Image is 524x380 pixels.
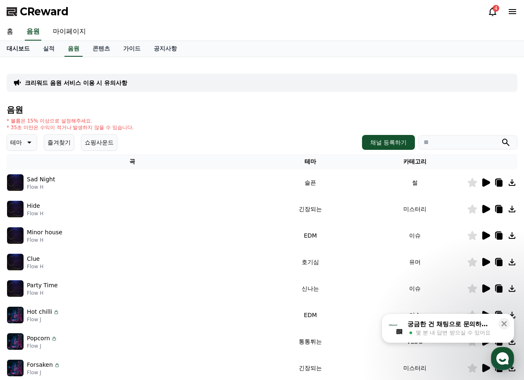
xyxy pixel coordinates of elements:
p: Flow H [27,210,43,217]
p: Clue [27,255,40,263]
td: 미스터리 [362,196,467,222]
a: 콘텐츠 [86,41,117,57]
button: 즐겨찾기 [44,134,74,151]
p: Flow J [27,316,60,323]
p: Flow H [27,237,62,243]
a: 공지사항 [147,41,183,57]
img: music [7,307,24,323]
p: Sad Night [27,175,55,184]
td: EDM [258,302,363,328]
td: 신나는 [258,275,363,302]
a: 4 [488,7,498,17]
th: 카테고리 [362,154,467,169]
th: 테마 [258,154,363,169]
td: 유머 [362,249,467,275]
a: 가이드 [117,41,147,57]
p: Flow H [27,263,43,270]
p: Hide [27,202,40,210]
a: 음원 [25,23,41,41]
h4: 음원 [7,105,517,114]
p: * 볼륨은 15% 이상으로 설정해주세요. [7,118,134,124]
a: 음원 [64,41,83,57]
td: VLOG [362,328,467,355]
img: music [7,333,24,350]
span: CReward [20,5,69,18]
p: Party Time [27,281,58,290]
td: 썰 [362,169,467,196]
a: 실적 [36,41,61,57]
td: 호기심 [258,249,363,275]
button: 테마 [7,134,37,151]
div: 4 [493,5,499,12]
span: 설정 [128,275,138,281]
img: music [7,254,24,270]
p: Forsaken [27,361,53,369]
a: 마이페이지 [46,23,93,41]
button: 쇼핑사운드 [81,134,117,151]
span: 홈 [26,275,31,281]
a: 설정 [107,262,159,283]
a: 홈 [2,262,55,283]
th: 곡 [7,154,258,169]
p: 테마 [10,137,22,148]
td: 통통튀는 [258,328,363,355]
td: EDM [258,222,363,249]
td: 슬픈 [258,169,363,196]
p: * 35초 미만은 수익이 적거나 발생하지 않을 수 있습니다. [7,124,134,131]
img: music [7,360,24,376]
p: Popcorn [27,334,50,343]
span: 대화 [76,275,86,282]
td: 긴장되는 [258,196,363,222]
p: Flow J [27,369,60,376]
a: 크리워드 음원 서비스 이용 시 유의사항 [25,79,127,87]
td: 이슈 [362,302,467,328]
p: Flow J [27,343,57,349]
a: CReward [7,5,69,18]
a: 대화 [55,262,107,283]
img: music [7,201,24,217]
img: music [7,280,24,297]
p: Hot chilli [27,308,52,316]
td: 이슈 [362,275,467,302]
img: music [7,174,24,191]
button: 채널 등록하기 [362,135,415,150]
p: Flow H [27,184,55,190]
p: Minor house [27,228,62,237]
td: 이슈 [362,222,467,249]
p: Flow H [27,290,58,296]
img: music [7,227,24,244]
